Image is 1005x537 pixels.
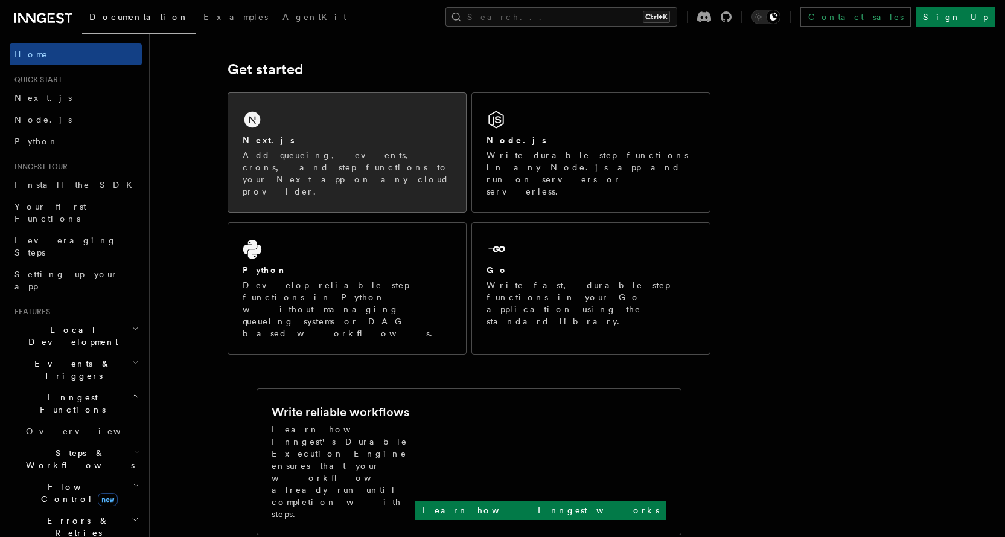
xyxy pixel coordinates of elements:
span: Overview [26,426,150,436]
a: Setting up your app [10,263,142,297]
a: Leveraging Steps [10,230,142,263]
span: Install the SDK [14,180,139,190]
p: Learn how Inngest's Durable Execution Engine ensures that your workflow already run until complet... [272,423,415,520]
span: AgentKit [282,12,346,22]
a: Your first Functions [10,196,142,230]
span: Flow Control [21,481,133,505]
p: Learn how Inngest works [422,504,659,516]
span: Steps & Workflows [21,447,135,471]
span: Node.js [14,115,72,124]
h2: Next.js [243,134,295,146]
h2: Write reliable workflows [272,404,409,420]
span: Setting up your app [14,269,118,291]
a: Sign Up [916,7,995,27]
span: Local Development [10,324,132,348]
p: Develop reliable step functions in Python without managing queueing systems or DAG based workflows. [243,279,451,339]
a: Home [10,43,142,65]
a: Next.jsAdd queueing, events, crons, and step functions to your Next app on any cloud provider. [228,92,467,213]
button: Steps & Workflows [21,442,142,476]
span: Leveraging Steps [14,236,116,257]
button: Inngest Functions [10,387,142,420]
h2: Go [487,264,508,276]
span: Features [10,307,50,317]
span: Home [14,48,48,60]
kbd: Ctrl+K [643,11,670,23]
button: Local Development [10,319,142,353]
span: Events & Triggers [10,358,132,382]
button: Search...Ctrl+K [445,7,677,27]
span: Python [14,137,59,146]
h2: Node.js [487,134,546,146]
span: Inngest Functions [10,391,130,416]
a: GoWrite fast, durable step functions in your Go application using the standard library. [471,222,710,355]
a: Examples [196,4,275,33]
a: Node.js [10,109,142,130]
span: Examples [203,12,268,22]
a: Contact sales [800,7,911,27]
span: Next.js [14,93,72,103]
p: Add queueing, events, crons, and step functions to your Next app on any cloud provider. [243,149,451,198]
button: Flow Controlnew [21,476,142,510]
a: Overview [21,420,142,442]
span: Your first Functions [14,202,86,223]
a: Install the SDK [10,174,142,196]
h2: Python [243,264,287,276]
button: Events & Triggers [10,353,142,387]
span: Inngest tour [10,162,68,172]
p: Write fast, durable step functions in your Go application using the standard library. [487,279,695,327]
a: Learn how Inngest works [415,501,666,520]
a: Node.jsWrite durable step functions in any Node.js app and run on servers or serverless. [471,92,710,213]
a: Python [10,130,142,152]
a: Get started [228,61,303,78]
p: Write durable step functions in any Node.js app and run on servers or serverless. [487,149,695,198]
a: AgentKit [275,4,354,33]
a: Documentation [82,4,196,34]
a: Next.js [10,87,142,109]
span: Documentation [89,12,189,22]
span: new [98,493,118,506]
a: PythonDevelop reliable step functions in Python without managing queueing systems or DAG based wo... [228,222,467,355]
span: Quick start [10,75,62,85]
button: Toggle dark mode [751,10,780,24]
